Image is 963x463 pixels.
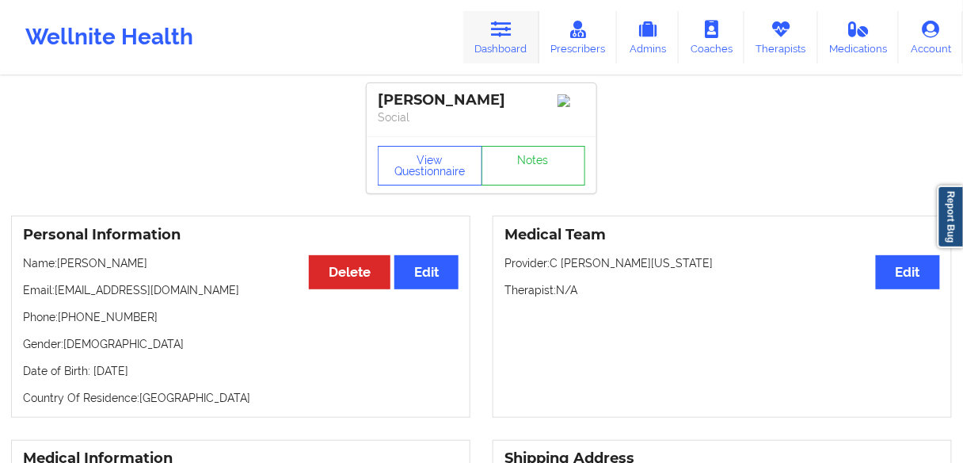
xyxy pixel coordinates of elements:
[504,282,940,298] p: Therapist: N/A
[23,282,459,298] p: Email: [EMAIL_ADDRESS][DOMAIN_NAME]
[481,146,586,186] a: Notes
[679,11,744,63] a: Coaches
[504,226,940,244] h3: Medical Team
[899,11,963,63] a: Account
[617,11,679,63] a: Admins
[818,11,900,63] a: Medications
[539,11,618,63] a: Prescribers
[876,255,940,289] button: Edit
[938,186,963,248] a: Report Bug
[309,255,390,289] button: Delete
[378,109,585,125] p: Social
[558,94,585,107] img: Image%2Fplaceholer-image.png
[23,363,459,379] p: Date of Birth: [DATE]
[744,11,818,63] a: Therapists
[394,255,459,289] button: Edit
[504,255,940,271] p: Provider: C [PERSON_NAME][US_STATE]
[23,390,459,406] p: Country Of Residence: [GEOGRAPHIC_DATA]
[463,11,539,63] a: Dashboard
[23,226,459,244] h3: Personal Information
[23,309,459,325] p: Phone: [PHONE_NUMBER]
[378,91,585,109] div: [PERSON_NAME]
[23,336,459,352] p: Gender: [DEMOGRAPHIC_DATA]
[378,146,482,186] button: View Questionnaire
[23,255,459,271] p: Name: [PERSON_NAME]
